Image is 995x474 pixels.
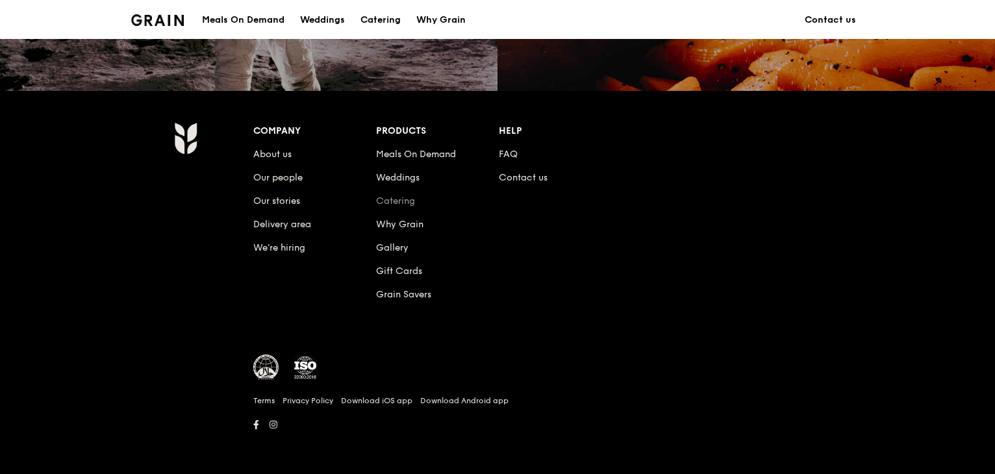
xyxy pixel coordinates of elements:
div: Products [376,122,499,140]
a: Weddings [292,1,353,40]
a: Why Grain [409,1,473,40]
a: Delivery area [253,219,311,230]
a: Our people [253,172,303,183]
div: Help [499,122,622,140]
img: Grain [131,14,184,26]
a: Download iOS app [341,395,412,406]
a: About us [253,149,292,160]
div: Catering [360,1,401,40]
img: ISO Certified [292,355,318,380]
a: Gallery [376,242,409,253]
div: Weddings [300,1,345,40]
a: We’re hiring [253,242,305,253]
div: Company [253,122,376,140]
a: Privacy Policy [283,395,333,406]
a: Weddings [376,172,420,183]
a: Download Android app [420,395,509,406]
img: Grain [174,122,197,155]
a: Grain Savers [376,289,431,300]
a: Gift Cards [376,266,422,277]
a: Contact us [499,172,548,183]
a: Our stories [253,195,300,206]
a: Catering [376,195,415,206]
a: Catering [353,1,409,40]
a: Meals On Demand [376,149,456,160]
h6: Revision [123,434,872,444]
div: Why Grain [416,1,466,40]
a: FAQ [499,149,518,160]
img: MUIS Halal Certified [253,355,279,380]
div: Meals On Demand [202,1,284,40]
a: Contact us [797,1,864,40]
a: Terms [253,395,275,406]
a: Why Grain [376,219,423,230]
